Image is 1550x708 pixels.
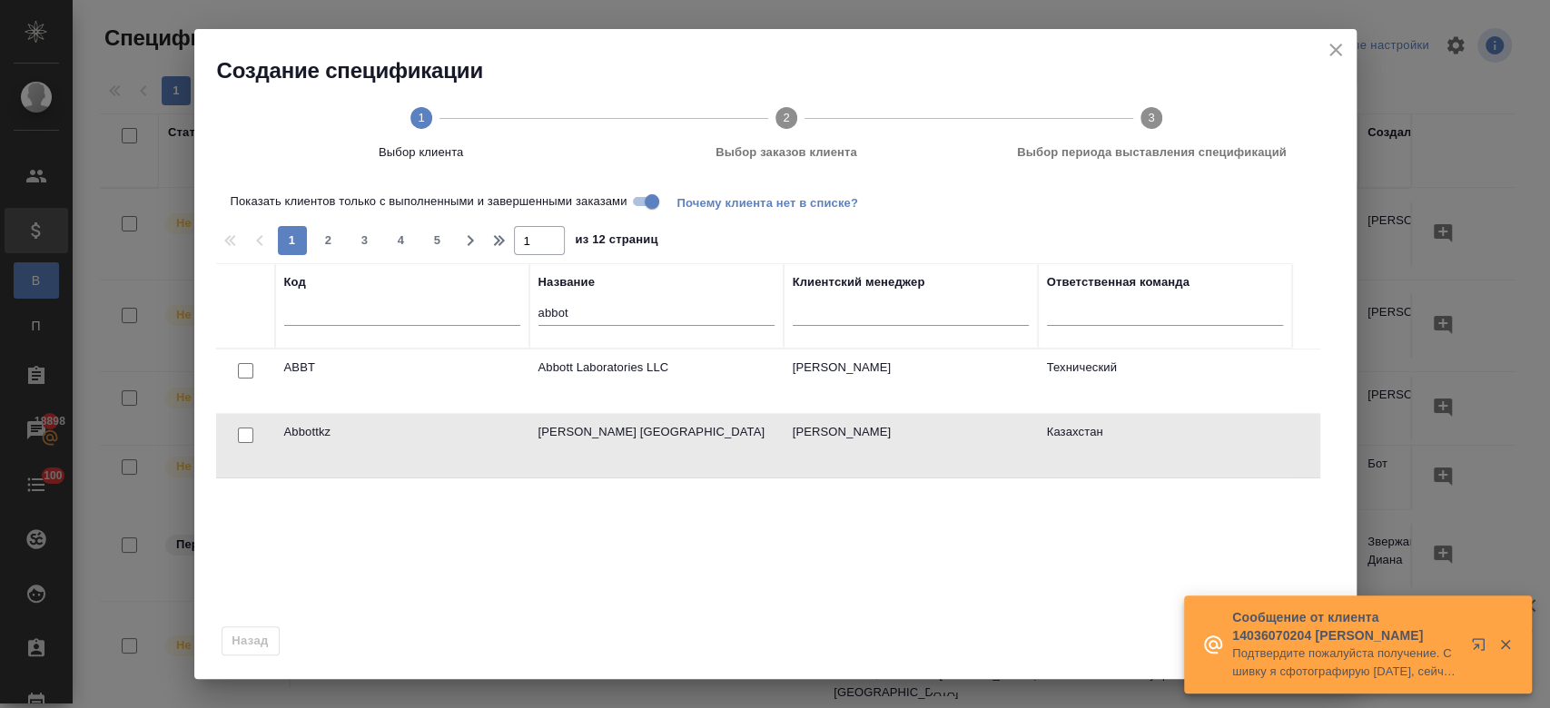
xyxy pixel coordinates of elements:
text: 3 [1149,111,1155,124]
span: Выбор периода выставления спецификаций [976,143,1327,162]
button: 5 [423,226,452,255]
button: 3 [350,226,380,255]
button: close [1322,36,1349,64]
p: Abbott Laboratories LLC [538,359,775,377]
span: 4 [387,231,416,250]
span: Выбор заказов клиента [611,143,962,162]
td: Казахстан [1038,414,1292,477]
span: 2 [314,231,343,250]
button: 4 [387,226,416,255]
span: Выбор клиента [246,143,597,162]
span: 3 [350,231,380,250]
span: 5 [423,231,452,250]
span: Почему клиента нет в списке? [676,194,872,209]
td: [PERSON_NAME] [784,349,1038,413]
td: [PERSON_NAME] [784,414,1038,477]
p: Подтвердите пожалуйста получение. Сшивку я сфотографирую [DATE], сейчас у меня ночь. [1232,644,1459,681]
td: ABBT [275,349,529,413]
span: Показать клиентов только с выполненными и завершенными заказами [231,192,627,211]
div: Код [284,273,306,291]
div: Ответственная команда [1047,273,1190,291]
h2: Создание спецификации [217,56,1357,85]
td: Технический [1038,349,1292,413]
p: Сообщение от клиента 14036070204 [PERSON_NAME] [1232,608,1459,644]
div: Клиентский менеджер [793,273,925,291]
td: Abbottkz [275,414,529,477]
button: Закрыть [1486,636,1524,653]
button: Открыть в новой вкладке [1460,626,1504,670]
text: 1 [418,111,424,124]
text: 2 [783,111,789,124]
button: 2 [314,226,343,255]
p: [PERSON_NAME] [GEOGRAPHIC_DATA] [538,423,775,441]
span: из 12 страниц [576,229,658,255]
div: Название [538,273,595,291]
